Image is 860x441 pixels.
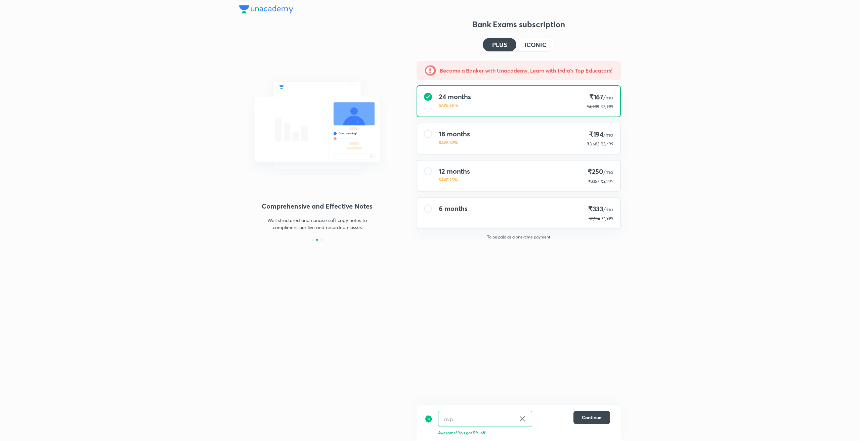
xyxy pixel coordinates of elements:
p: ₹4,209 [587,104,599,110]
span: /mo [603,94,613,101]
input: Have a referral code? [438,411,516,427]
p: SAVE 25% [439,177,470,183]
span: ₹2,999 [601,179,613,184]
span: ₹3,499 [601,141,613,146]
h4: ₹250 [588,167,613,176]
p: SAVE 42% [439,139,470,145]
span: ₹3,999 [601,104,613,109]
h4: 6 months [439,205,468,213]
span: /mo [603,131,613,138]
h4: ICONIC [524,42,547,48]
h4: ₹194 [587,130,613,139]
span: /mo [603,206,613,213]
h4: PLUS [492,42,507,48]
h4: ₹333 [588,205,613,214]
span: ₹1,999 [601,216,613,221]
p: SAVE 50% [439,102,471,108]
h3: Bank Exams subscription [417,19,621,30]
h4: 12 months [439,167,470,175]
button: ICONIC [516,38,555,51]
span: Continue [582,414,602,421]
h4: ₹167 [587,93,613,102]
p: Awesome! You got 5% off [438,430,610,436]
button: Continue [573,411,610,424]
p: To be paid as a one-time payment [411,234,626,240]
img: - [425,65,436,76]
span: /mo [603,168,613,175]
button: PLUS [483,38,516,51]
h4: 24 months [439,93,471,101]
img: discount [425,411,433,427]
p: ₹3,683 [587,141,599,147]
p: Well structured and concise soft copy notes to compliment our live and recorded classes [259,217,376,231]
h4: 18 months [439,130,470,138]
p: ₹2,104 [589,216,600,222]
img: chat_with_educator_6cb3c64761.svg [239,67,395,184]
h4: Comprehensive and Effective Notes [239,201,395,211]
p: ₹3,157 [588,178,599,184]
h5: Become a Banker with Unacademy. Learn with India's Top Educators! [440,67,612,75]
img: Company Logo [239,5,293,13]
